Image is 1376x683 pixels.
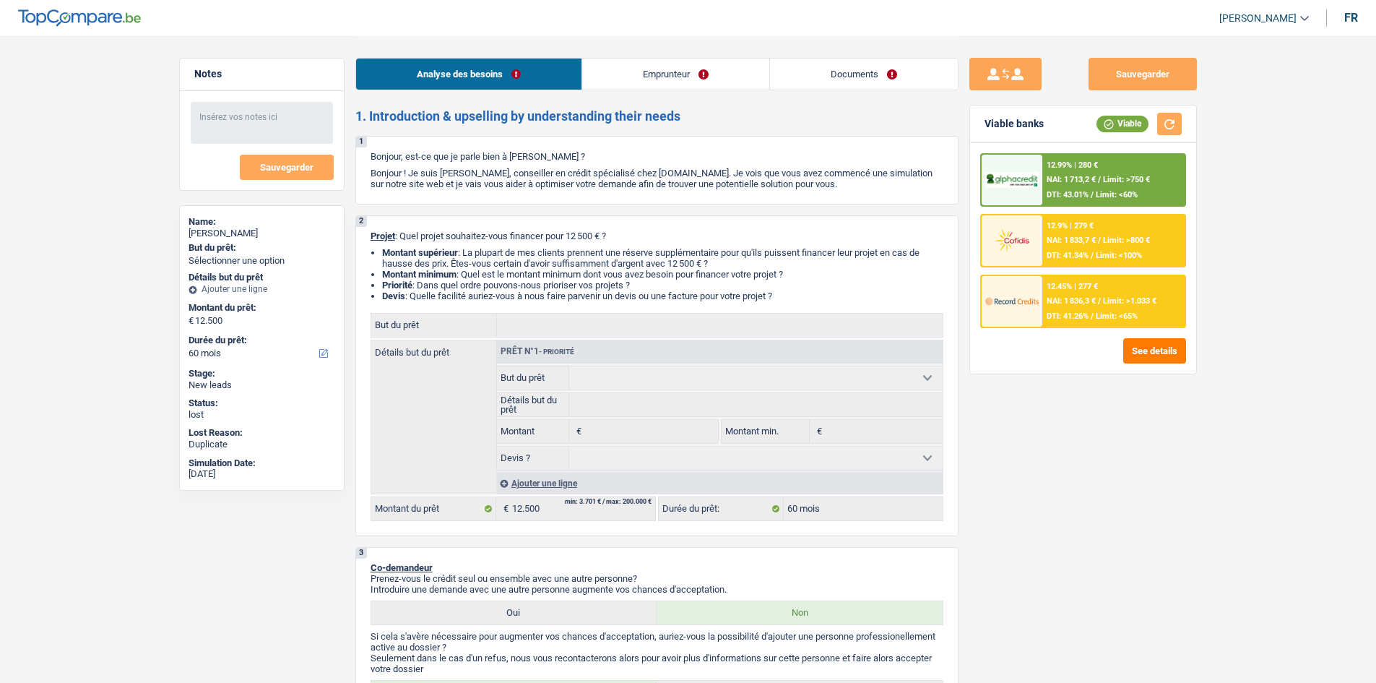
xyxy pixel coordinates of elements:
[382,280,943,291] li: : Dans quel ordre pouvons-nous prioriser vos projets ?
[1096,251,1142,260] span: Limit: <100%
[1047,160,1098,170] div: 12.99% | 280 €
[985,227,1039,254] img: Cofidis
[1047,251,1089,260] span: DTI: 41.34%
[189,379,335,391] div: New leads
[1103,296,1156,306] span: Limit: >1.033 €
[1096,116,1148,132] div: Viable
[1098,175,1101,184] span: /
[1103,236,1150,245] span: Limit: >800 €
[371,231,395,241] span: Projet
[1344,11,1358,25] div: fr
[189,335,332,346] label: Durée du prêt:
[497,447,570,470] label: Devis ?
[496,497,512,520] span: €
[1096,312,1138,321] span: Limit: <65%
[659,497,784,520] label: Durée du prêt:
[1047,312,1089,321] span: DTI: 41.26%
[189,272,335,283] div: Détails but du prêt
[189,242,332,254] label: But du prêt:
[496,473,943,494] div: Ajouter une ligne
[371,314,497,337] label: But du prêt
[1091,251,1094,260] span: /
[1091,312,1094,321] span: /
[582,59,769,90] a: Emprunteur
[356,59,581,90] a: Analyse des besoins
[1091,190,1094,199] span: /
[371,573,943,584] p: Prenez-vous le crédit seul ou ensemble avec une autre personne?
[382,247,943,269] li: : La plupart de mes clients prennent une réserve supplémentaire pour qu'ils puissent financer leu...
[18,9,141,27] img: TopCompare Logo
[1047,190,1089,199] span: DTI: 43.01%
[497,420,570,443] label: Montant
[371,231,943,241] p: : Quel projet souhaitez-vous financer pour 12 500 € ?
[371,497,496,520] label: Montant du prêt
[189,439,335,450] div: Duplicate
[985,288,1039,314] img: Record Credits
[371,653,943,674] p: Seulement dans le cas d'un refus, nous vous recontacterons alors pour avoir plus d'informations s...
[355,108,959,124] h2: 1. Introduction & upselling by understanding their needs
[1103,175,1150,184] span: Limit: >750 €
[382,247,458,258] strong: Montant supérieur
[569,420,585,443] span: €
[1098,236,1101,245] span: /
[1208,7,1309,30] a: [PERSON_NAME]
[1047,175,1096,184] span: NAI: 1 713,2 €
[189,315,194,327] span: €
[985,172,1039,189] img: AlphaCredit
[382,280,412,291] strong: Priorité
[356,216,367,227] div: 2
[240,155,334,180] button: Sauvegarder
[1219,12,1297,25] span: [PERSON_NAME]
[1047,221,1094,231] div: 12.9% | 279 €
[189,427,335,439] div: Lost Reason:
[810,420,826,443] span: €
[356,137,367,147] div: 1
[1047,296,1096,306] span: NAI: 1 836,3 €
[189,284,335,294] div: Ajouter une ligne
[657,601,943,624] label: Non
[382,291,405,301] span: Devis
[189,302,332,314] label: Montant du prêt:
[189,458,335,469] div: Simulation Date:
[371,584,943,595] p: Introduire une demande avec une autre personne augmente vos chances d'acceptation.
[189,468,335,480] div: [DATE]
[189,216,335,228] div: Name:
[539,348,574,356] span: - Priorité
[1089,58,1197,90] button: Sauvegarder
[371,168,943,189] p: Bonjour ! Je suis [PERSON_NAME], conseiller en crédit spécialisé chez [DOMAIN_NAME]. Je vois que ...
[371,340,496,357] label: Détails but du prêt
[371,631,943,653] p: Si cela s'avère nécessaire pour augmenter vos chances d'acceptation, auriez-vous la possibilité d...
[497,366,570,390] label: But du prêt
[497,393,570,416] label: Détails but du prêt
[260,163,313,172] span: Sauvegarder
[1047,236,1096,245] span: NAI: 1 833,7 €
[356,548,367,559] div: 3
[1047,282,1098,291] div: 12.45% | 277 €
[722,420,810,443] label: Montant min.
[1123,338,1186,364] button: See details
[770,59,958,90] a: Documents
[371,562,433,573] span: Co-demandeur
[1098,296,1101,306] span: /
[985,118,1044,130] div: Viable banks
[189,228,335,239] div: [PERSON_NAME]
[382,291,943,301] li: : Quelle facilité auriez-vous à nous faire parvenir un devis ou une facture pour votre projet ?
[1096,190,1138,199] span: Limit: <60%
[565,499,652,505] div: min: 3.701 € / max: 200.000 €
[497,347,578,356] div: Prêt n°1
[382,269,456,280] strong: Montant minimum
[189,409,335,421] div: lost
[189,398,335,409] div: Status:
[371,601,657,624] label: Oui
[189,368,335,379] div: Stage:
[194,68,329,80] h5: Notes
[371,151,943,162] p: Bonjour, est-ce que je parle bien à [PERSON_NAME] ?
[382,269,943,280] li: : Quel est le montant minimum dont vous avez besoin pour financer votre projet ?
